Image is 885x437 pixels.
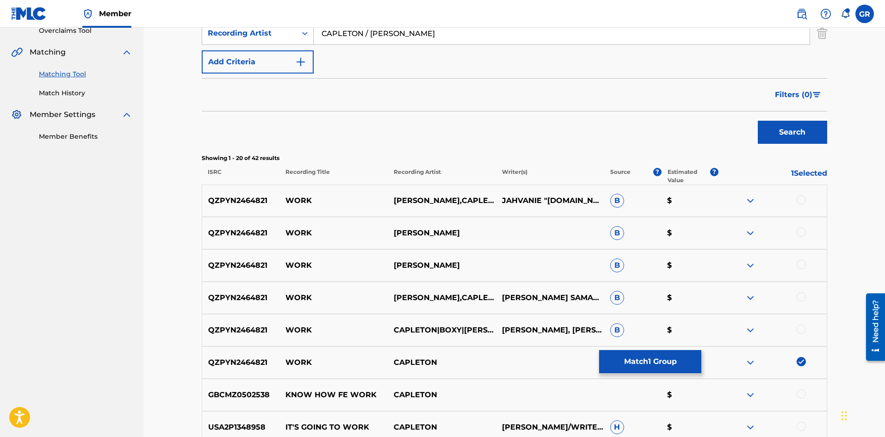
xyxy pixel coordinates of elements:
p: [PERSON_NAME] SAMARUJAHVANIE [DOMAIN_NAME] MORRISONFRANKLIN WHAUL [496,292,604,303]
img: search [796,8,807,19]
p: Showing 1 - 20 of 42 results [202,154,827,162]
p: $ [661,228,718,239]
p: $ [661,389,718,400]
img: Delete Criterion [817,22,827,45]
img: expand [745,292,756,303]
p: IT'S GOING TO WORK [279,422,388,433]
div: Help [817,5,835,23]
div: Recording Artist [208,28,291,39]
p: Estimated Value [668,168,710,185]
a: Public Search [792,5,811,23]
p: QZPYN2464821 [202,325,280,336]
p: Writer(s) [496,168,604,185]
p: $ [661,195,718,206]
p: GBCMZ0502538 [202,389,280,400]
p: [PERSON_NAME] [388,228,496,239]
img: expand [745,389,756,400]
span: ? [710,168,718,176]
p: [PERSON_NAME] [388,260,496,271]
img: Matching [11,47,23,58]
button: Match1 Group [599,350,701,373]
p: [PERSON_NAME],CAPLETON [388,195,496,206]
p: CAPLETON [388,422,496,433]
p: USA2P1348958 [202,422,280,433]
p: QZPYN2464821 [202,357,280,368]
span: B [610,226,624,240]
p: Recording Title [279,168,387,185]
iframe: Chat Widget [839,393,885,437]
p: QZPYN2464821 [202,228,280,239]
p: $ [661,422,718,433]
img: expand [745,228,756,239]
span: H [610,420,624,434]
img: help [820,8,831,19]
p: 1 Selected [718,168,827,185]
p: QZPYN2464821 [202,292,280,303]
p: QZPYN2464821 [202,195,280,206]
p: Source [610,168,631,185]
p: [PERSON_NAME], [PERSON_NAME], JAHVANIE "[DOMAIN_NAME]" [PERSON_NAME], [PERSON_NAME], [PERSON_NAME... [496,325,604,336]
p: Recording Artist [388,168,496,185]
p: $ [661,325,718,336]
p: CAPLETON [388,357,496,368]
span: Filters ( 0 ) [775,89,812,100]
button: Search [758,121,827,144]
img: 9d2ae6d4665cec9f34b9.svg [295,56,306,68]
img: expand [121,47,132,58]
div: User Menu [855,5,874,23]
img: expand [745,357,756,368]
img: expand [745,260,756,271]
span: Member Settings [30,109,95,120]
a: Matching Tool [39,69,132,79]
button: Add Criteria [202,50,314,74]
p: CAPLETON [388,389,496,400]
img: expand [121,109,132,120]
div: Notifications [841,9,850,18]
img: Top Rightsholder [82,8,93,19]
p: JAHVANIE "[DOMAIN_NAME]" MORRISON, [PERSON_NAME], [PERSON_NAME], [PERSON_NAME], [PERSON_NAME], [P... [496,195,604,206]
p: WORK [279,357,388,368]
span: Member [99,8,131,19]
span: ? [653,168,662,176]
span: B [610,291,624,305]
iframe: Resource Center [859,290,885,364]
span: Matching [30,47,66,58]
img: MLC Logo [11,7,47,20]
img: expand [745,195,756,206]
p: WORK [279,292,388,303]
p: $ [661,292,718,303]
div: Drag [842,402,847,430]
img: deselect [797,357,806,366]
p: WORK [279,228,388,239]
img: expand [745,325,756,336]
img: Member Settings [11,109,22,120]
a: Match History [39,88,132,98]
a: Member Benefits [39,132,132,142]
img: filter [813,92,821,98]
p: ISRC [202,168,279,185]
span: B [610,194,624,208]
img: expand [745,422,756,433]
p: QZPYN2464821 [202,260,280,271]
p: KNOW HOW FE WORK [279,389,388,400]
p: WORK [279,260,388,271]
p: WORK [279,325,388,336]
button: Filters (0) [769,83,827,106]
span: B [610,259,624,272]
span: B [610,323,624,337]
p: [PERSON_NAME]/WRITER UNKNOWN [PERSON_NAME] [PERSON_NAME]/ TEE & JAA RECORDS [496,422,604,433]
p: CAPLETON|BOXY|[PERSON_NAME] [388,325,496,336]
p: $ [661,260,718,271]
a: Overclaims Tool [39,26,132,36]
p: WORK [279,195,388,206]
p: [PERSON_NAME],CAPLETON [388,292,496,303]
